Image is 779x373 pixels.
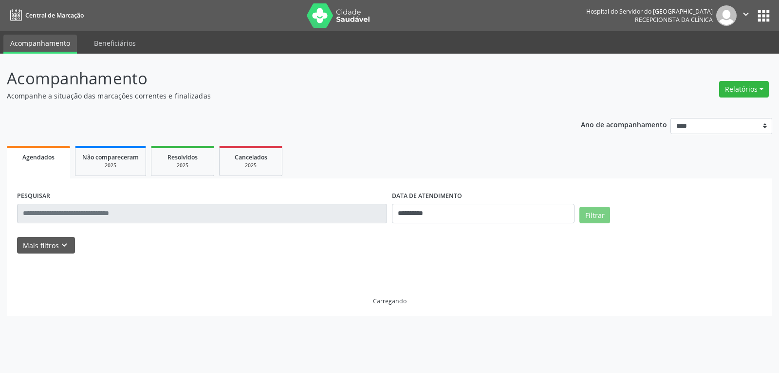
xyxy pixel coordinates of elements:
[82,162,139,169] div: 2025
[373,297,407,305] div: Carregando
[719,81,769,98] button: Relatórios
[7,7,84,23] a: Central de Marcação
[25,11,84,20] span: Central de Marcação
[235,153,267,161] span: Cancelados
[226,162,275,169] div: 2025
[87,35,143,52] a: Beneficiários
[59,240,70,251] i: keyboard_arrow_down
[22,153,55,161] span: Agendados
[755,7,772,24] button: apps
[586,7,713,16] div: Hospital do Servidor do [GEOGRAPHIC_DATA]
[635,16,713,24] span: Recepcionista da clínica
[737,5,755,26] button: 
[158,162,207,169] div: 2025
[741,9,751,20] i: 
[3,35,77,54] a: Acompanhamento
[579,207,610,223] button: Filtrar
[7,91,542,101] p: Acompanhe a situação das marcações correntes e finalizadas
[7,66,542,91] p: Acompanhamento
[716,5,737,26] img: img
[167,153,198,161] span: Resolvidos
[17,189,50,204] label: PESQUISAR
[17,237,75,254] button: Mais filtroskeyboard_arrow_down
[392,189,462,204] label: DATA DE ATENDIMENTO
[82,153,139,161] span: Não compareceram
[581,118,667,130] p: Ano de acompanhamento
